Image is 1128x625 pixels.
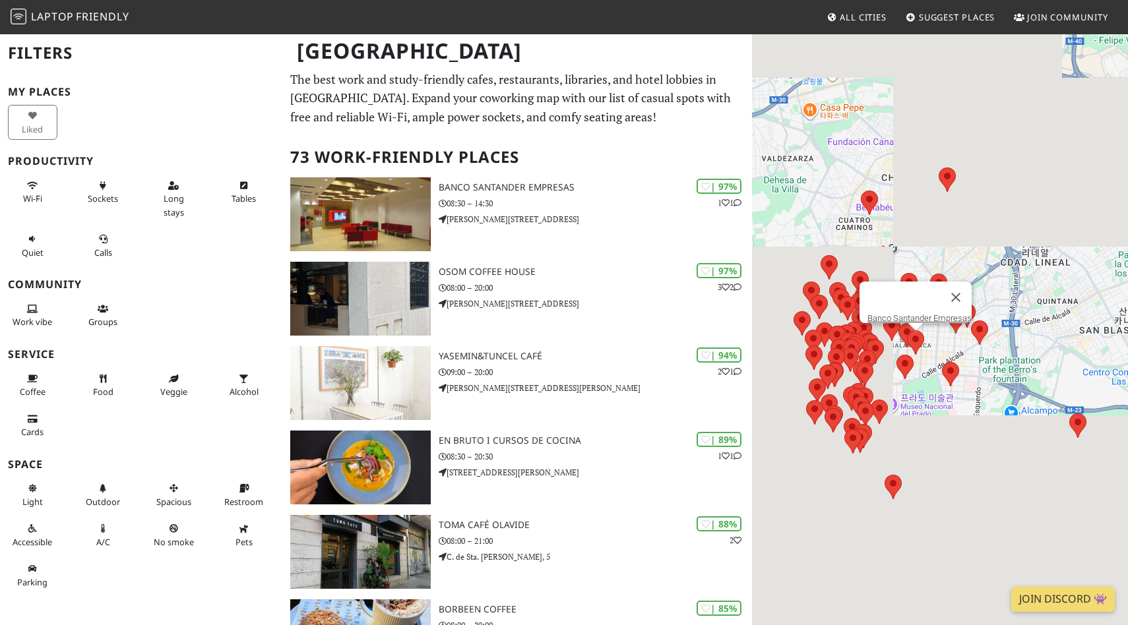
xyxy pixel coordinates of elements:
h1: [GEOGRAPHIC_DATA] [286,33,750,69]
span: Stable Wi-Fi [23,193,42,204]
a: Join Discord 👾 [1011,587,1115,612]
span: All Cities [840,11,887,23]
a: Join Community [1009,5,1113,29]
h3: EN BRUTO I CURSOS DE COCINA [439,435,752,446]
button: Wi-Fi [8,175,57,210]
span: Veggie [160,386,187,398]
button: Tables [220,175,269,210]
p: [STREET_ADDRESS][PERSON_NAME] [439,466,752,479]
h3: Banco Santander Empresas [439,182,752,193]
span: Natural light [22,496,43,508]
span: Air conditioned [96,536,110,548]
span: Video/audio calls [94,247,112,258]
img: EN BRUTO I CURSOS DE COCINA [290,431,431,504]
button: Calls [78,228,128,263]
button: Sockets [78,175,128,210]
button: Quiet [8,228,57,263]
p: 08:30 – 14:30 [439,197,752,210]
a: Banco Santander Empresas [867,313,972,323]
div: | 89% [697,432,741,447]
button: Work vibe [8,298,57,333]
span: Spacious [156,496,191,508]
button: Cards [8,408,57,443]
p: 1 1 [718,450,741,462]
span: People working [13,316,52,328]
p: 3 2 [718,281,741,293]
div: | 94% [697,347,741,363]
h3: Osom Coffee House [439,266,752,278]
span: Join Community [1027,11,1108,23]
a: LaptopFriendly LaptopFriendly [11,6,129,29]
span: Restroom [224,496,263,508]
span: Parking [17,576,47,588]
button: No smoke [149,518,199,552]
span: Alcohol [230,386,259,398]
p: The best work and study-friendly cafes, restaurants, libraries, and hotel lobbies in [GEOGRAPHIC_... [290,70,745,127]
span: Coffee [20,386,46,398]
button: Veggie [149,368,199,403]
span: Suggest Places [919,11,995,23]
img: Banco Santander Empresas [290,177,431,251]
h3: Productivity [8,155,274,167]
button: Alcohol [220,368,269,403]
span: Credit cards [21,426,44,438]
button: Light [8,477,57,512]
p: 08:30 – 20:30 [439,450,752,463]
p: 08:00 – 20:00 [439,282,752,294]
button: Outdoor [78,477,128,512]
button: Accessible [8,518,57,552]
p: 2 [730,534,741,547]
span: Accessible [13,536,52,548]
img: LaptopFriendly [11,9,26,24]
a: EN BRUTO I CURSOS DE COCINA | 89% 11 EN BRUTO I CURSOS DE COCINA 08:30 – 20:30 [STREET_ADDRESS][P... [282,431,753,504]
img: yasemin&tuncel café [290,346,431,420]
p: 08:00 – 21:00 [439,535,752,547]
span: Friendly [76,9,129,24]
span: Group tables [88,316,117,328]
button: A/C [78,518,128,552]
span: Work-friendly tables [232,193,256,204]
span: Laptop [31,9,74,24]
div: | 97% [697,263,741,278]
span: Pet friendly [235,536,253,548]
span: Outdoor area [86,496,120,508]
h2: Filters [8,33,274,73]
p: C. de Sta. [PERSON_NAME], 5 [439,551,752,563]
div: | 88% [697,516,741,531]
button: Food [78,368,128,403]
button: Groups [78,298,128,333]
p: [PERSON_NAME][STREET_ADDRESS] [439,213,752,225]
button: Pets [220,518,269,552]
button: Coffee [8,368,57,403]
button: Long stays [149,175,199,223]
span: Food [93,386,113,398]
p: 1 1 [718,196,741,209]
a: Osom Coffee House | 97% 32 Osom Coffee House 08:00 – 20:00 [PERSON_NAME][STREET_ADDRESS] [282,262,753,336]
button: Restroom [220,477,269,512]
a: All Cities [821,5,892,29]
h3: Space [8,458,274,471]
div: | 85% [697,601,741,616]
h2: 73 Work-Friendly Places [290,137,745,177]
p: [PERSON_NAME][STREET_ADDRESS] [439,297,752,310]
h3: Borbeen Coffee [439,604,752,615]
h3: Community [8,278,274,291]
a: Suggest Places [900,5,1001,29]
span: Power sockets [88,193,118,204]
h3: My Places [8,86,274,98]
h3: Toma Café Olavide [439,520,752,531]
div: | 97% [697,179,741,194]
button: Parking [8,558,57,593]
span: Smoke free [154,536,194,548]
a: Toma Café Olavide | 88% 2 Toma Café Olavide 08:00 – 21:00 C. de Sta. [PERSON_NAME], 5 [282,515,753,589]
a: yasemin&tuncel café | 94% 21 yasemin&tuncel café 09:00 – 20:00 [PERSON_NAME][STREET_ADDRESS][PERS... [282,346,753,420]
img: Osom Coffee House [290,262,431,336]
img: Toma Café Olavide [290,515,431,589]
span: Long stays [164,193,184,218]
button: 닫기 [940,282,972,313]
button: Spacious [149,477,199,512]
p: 09:00 – 20:00 [439,366,752,378]
h3: Service [8,348,274,361]
h3: yasemin&tuncel café [439,351,752,362]
span: Quiet [22,247,44,258]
